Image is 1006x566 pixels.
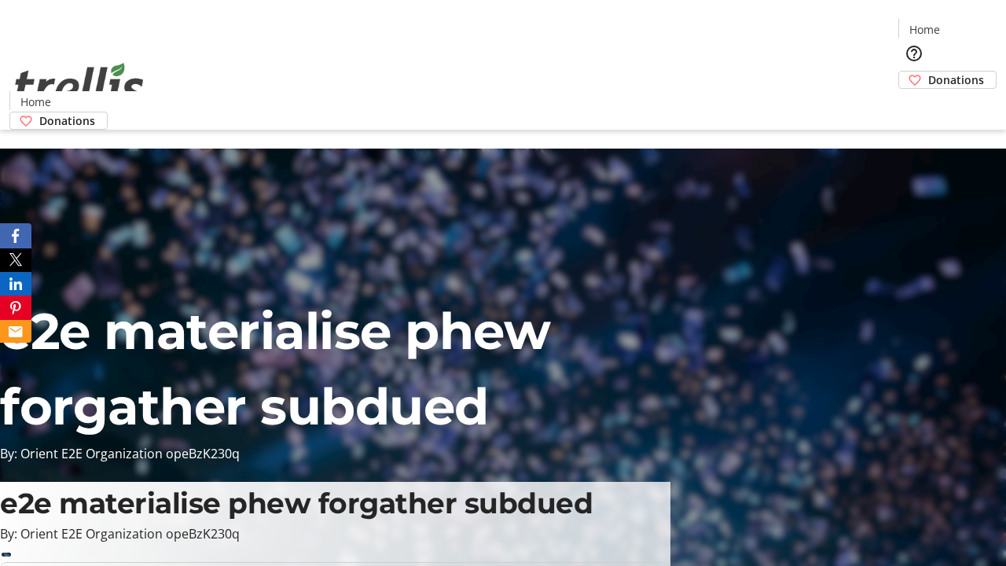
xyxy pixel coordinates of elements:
span: Home [20,94,51,110]
a: Donations [898,71,997,89]
button: Cart [898,89,930,120]
a: Donations [9,112,108,130]
span: Donations [928,72,984,88]
button: Help [898,38,930,69]
a: Home [10,94,61,110]
a: Home [899,21,949,38]
span: Home [909,21,940,38]
img: Orient E2E Organization opeBzK230q's Logo [9,46,149,124]
span: Donations [39,112,95,129]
